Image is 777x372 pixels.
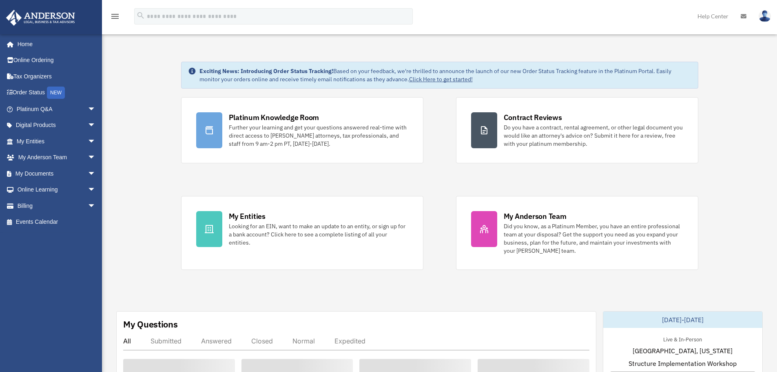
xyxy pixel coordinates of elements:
a: Platinum Q&Aarrow_drop_down [6,101,108,117]
div: My Anderson Team [504,211,567,221]
a: Order StatusNEW [6,85,108,101]
a: My Entities Looking for an EIN, want to make an update to an entity, or sign up for a bank accoun... [181,196,423,270]
i: menu [110,11,120,21]
a: Platinum Knowledge Room Further your learning and get your questions answered real-time with dire... [181,97,423,163]
i: search [136,11,145,20]
div: Platinum Knowledge Room [229,112,319,123]
div: Looking for an EIN, want to make an update to an entity, or sign up for a bank account? Click her... [229,222,408,247]
span: arrow_drop_down [88,149,104,166]
div: My Entities [229,211,266,221]
a: Online Learningarrow_drop_down [6,182,108,198]
img: User Pic [759,10,771,22]
a: Digital Productsarrow_drop_down [6,117,108,134]
strong: Exciting News: Introducing Order Status Tracking! [199,67,333,75]
div: Normal [292,337,315,345]
a: My Anderson Team Did you know, as a Platinum Member, you have an entire professional team at your... [456,196,698,270]
a: Contract Reviews Do you have a contract, rental agreement, or other legal document you would like... [456,97,698,163]
a: My Anderson Teamarrow_drop_down [6,149,108,166]
span: arrow_drop_down [88,165,104,182]
span: [GEOGRAPHIC_DATA], [US_STATE] [633,346,733,356]
div: NEW [47,87,65,99]
a: menu [110,14,120,21]
a: Online Ordering [6,52,108,69]
span: arrow_drop_down [88,198,104,214]
div: Expedited [334,337,365,345]
a: My Entitiesarrow_drop_down [6,133,108,149]
div: Did you know, as a Platinum Member, you have an entire professional team at your disposal? Get th... [504,222,683,255]
img: Anderson Advisors Platinum Portal [4,10,77,26]
span: arrow_drop_down [88,117,104,134]
span: arrow_drop_down [88,182,104,198]
a: Events Calendar [6,214,108,230]
a: Billingarrow_drop_down [6,198,108,214]
a: My Documentsarrow_drop_down [6,165,108,182]
div: [DATE]-[DATE] [603,312,762,328]
div: My Questions [123,318,178,330]
div: Based on your feedback, we're thrilled to announce the launch of our new Order Status Tracking fe... [199,67,691,83]
a: Home [6,36,104,52]
span: Structure Implementation Workshop [629,359,737,368]
div: All [123,337,131,345]
div: Contract Reviews [504,112,562,123]
div: Submitted [151,337,182,345]
a: Tax Organizers [6,68,108,85]
div: Further your learning and get your questions answered real-time with direct access to [PERSON_NAM... [229,123,408,148]
span: arrow_drop_down [88,101,104,118]
div: Do you have a contract, rental agreement, or other legal document you would like an attorney's ad... [504,123,683,148]
a: Click Here to get started! [409,76,473,83]
div: Answered [201,337,232,345]
div: Live & In-Person [657,334,708,343]
div: Closed [251,337,273,345]
span: arrow_drop_down [88,133,104,150]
